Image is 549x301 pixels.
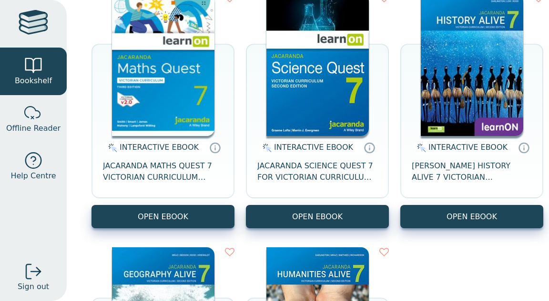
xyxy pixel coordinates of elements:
span: Offline Reader [6,123,61,134]
span: JACARANDA MATHS QUEST 7 VICTORIAN CURRICULUM LEARNON EBOOK 3E [103,160,223,183]
span: [PERSON_NAME] HISTORY ALIVE 7 VICTORIAN CURRICULUM LEARNON EBOOK 2E [412,160,532,183]
span: INTERACTIVE EBOOK [274,143,353,152]
a: Interactive eBooks are accessed online via the publisher’s portal. They contain interactive resou... [364,142,375,153]
span: Bookshelf [15,75,52,87]
span: INTERACTIVE EBOOK [120,143,199,152]
span: JACARANDA SCIENCE QUEST 7 FOR VICTORIAN CURRICULUM LEARNON 2E EBOOK [257,160,377,183]
span: Sign out [18,281,49,292]
a: Interactive eBooks are accessed online via the publisher’s portal. They contain interactive resou... [518,142,529,153]
button: OPEN EBOOK [400,205,543,228]
button: OPEN EBOOK [246,205,389,228]
img: interactive.svg [105,142,117,154]
span: INTERACTIVE EBOOK [428,143,508,152]
button: OPEN EBOOK [91,205,234,228]
img: interactive.svg [260,142,272,154]
span: Help Centre [10,170,56,182]
a: Interactive eBooks are accessed online via the publisher’s portal. They contain interactive resou... [209,142,221,153]
img: interactive.svg [414,142,426,154]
